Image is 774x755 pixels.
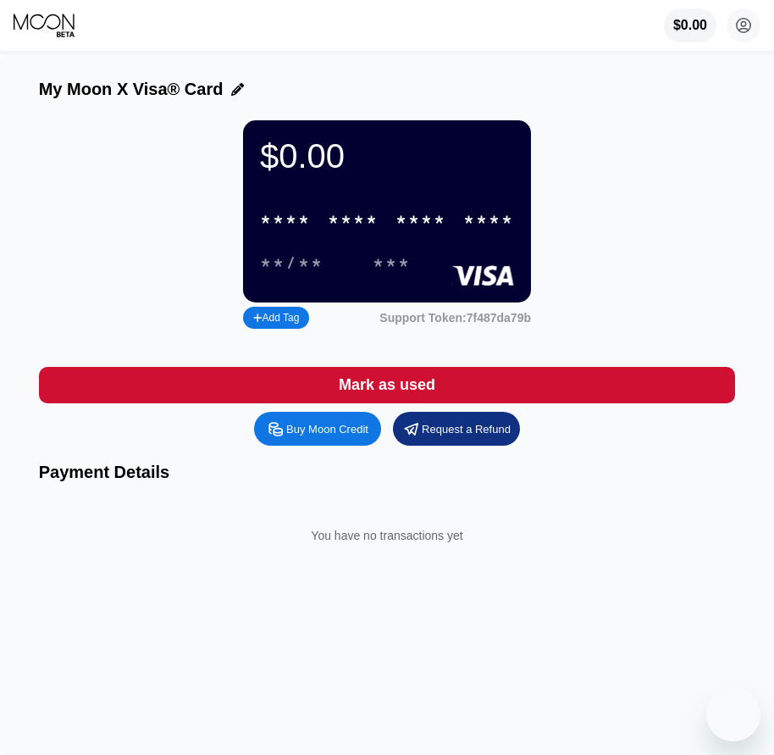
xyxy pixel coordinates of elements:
[664,8,716,42] div: $0.00
[673,18,707,33] div: $0.00
[379,311,531,325] div: Support Token: 7f487da79b
[393,412,520,446] div: Request a Refund
[39,80,224,99] div: My Moon X Visa® Card
[286,422,368,436] div: Buy Moon Credit
[53,512,722,559] div: You have no transactions yet
[706,687,760,741] iframe: Button to launch messaging window
[254,412,381,446] div: Buy Moon Credit
[39,367,736,403] div: Mark as used
[339,375,435,395] div: Mark as used
[379,311,531,325] div: Support Token:7f487da79b
[243,307,309,329] div: Add Tag
[260,137,514,175] div: $0.00
[422,422,511,436] div: Request a Refund
[253,312,299,324] div: Add Tag
[39,463,736,482] div: Payment Details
